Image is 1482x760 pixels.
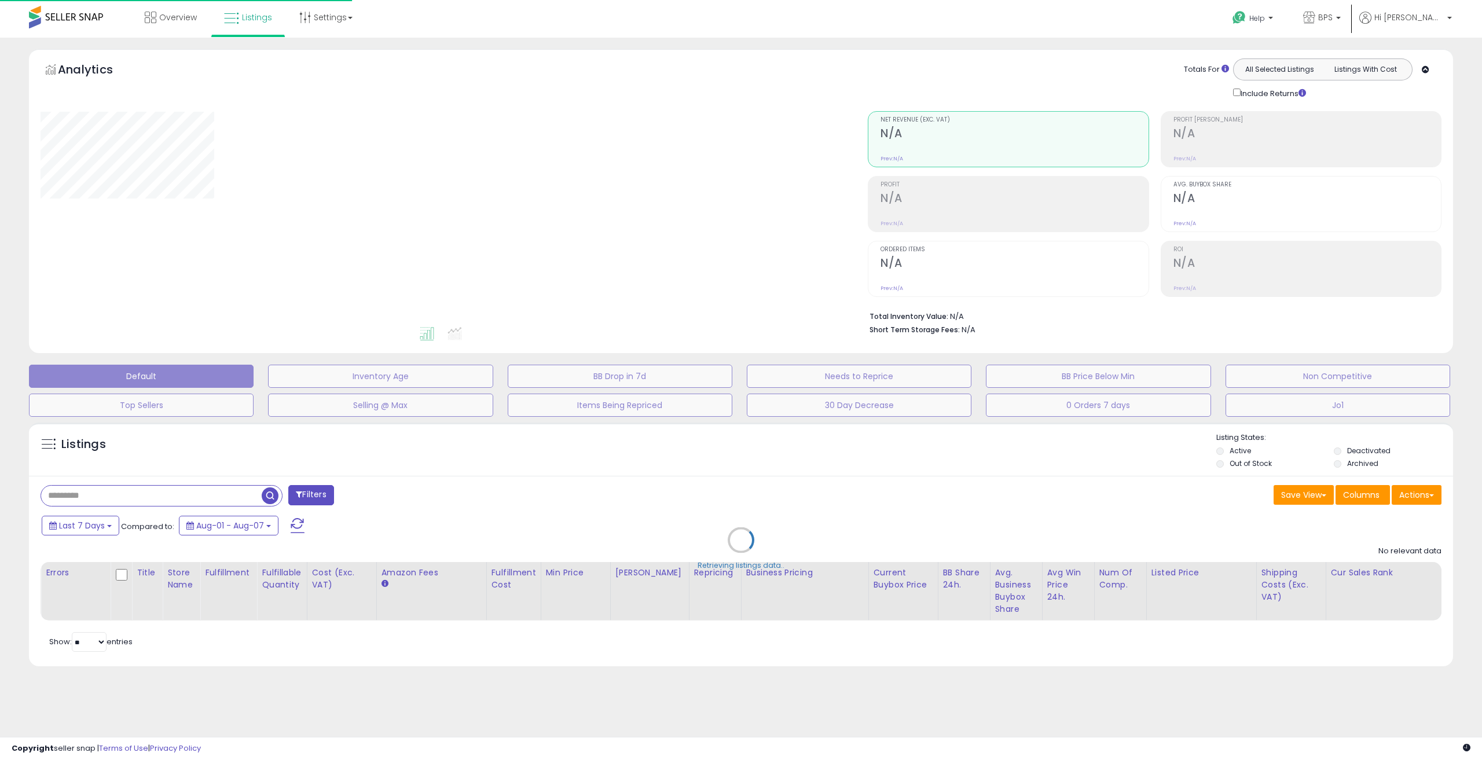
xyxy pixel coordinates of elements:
span: N/A [962,324,975,335]
span: BPS [1318,12,1333,23]
button: Listings With Cost [1322,62,1408,77]
small: Prev: N/A [881,155,903,162]
div: Retrieving listings data.. [698,560,784,571]
button: 0 Orders 7 days [986,394,1210,417]
button: Jo1 [1226,394,1450,417]
li: N/A [870,309,1433,322]
span: ROI [1173,247,1441,253]
div: Totals For [1184,64,1229,75]
i: Get Help [1232,10,1246,25]
span: Ordered Items [881,247,1148,253]
span: Help [1249,13,1265,23]
div: Include Returns [1224,86,1320,100]
button: All Selected Listings [1237,62,1323,77]
a: Hi [PERSON_NAME] [1359,12,1452,38]
small: Prev: N/A [881,285,903,292]
button: Selling @ Max [268,394,493,417]
span: Net Revenue (Exc. VAT) [881,117,1148,123]
span: Listings [242,12,272,23]
button: BB Price Below Min [986,365,1210,388]
span: Avg. Buybox Share [1173,182,1441,188]
h2: N/A [1173,127,1441,142]
h2: N/A [881,192,1148,207]
button: 30 Day Decrease [747,394,971,417]
span: Profit [PERSON_NAME] [1173,117,1441,123]
small: Prev: N/A [1173,220,1196,227]
button: Default [29,365,254,388]
span: Overview [159,12,197,23]
h2: N/A [881,127,1148,142]
small: Prev: N/A [1173,155,1196,162]
b: Total Inventory Value: [870,311,948,321]
button: Items Being Repriced [508,394,732,417]
button: Top Sellers [29,394,254,417]
a: Help [1223,2,1285,38]
button: Inventory Age [268,365,493,388]
span: Hi [PERSON_NAME] [1374,12,1444,23]
small: Prev: N/A [1173,285,1196,292]
button: Needs to Reprice [747,365,971,388]
small: Prev: N/A [881,220,903,227]
h2: N/A [1173,192,1441,207]
button: BB Drop in 7d [508,365,732,388]
b: Short Term Storage Fees: [870,325,960,335]
h2: N/A [1173,256,1441,272]
h5: Analytics [58,61,135,80]
button: Non Competitive [1226,365,1450,388]
span: Profit [881,182,1148,188]
h2: N/A [881,256,1148,272]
